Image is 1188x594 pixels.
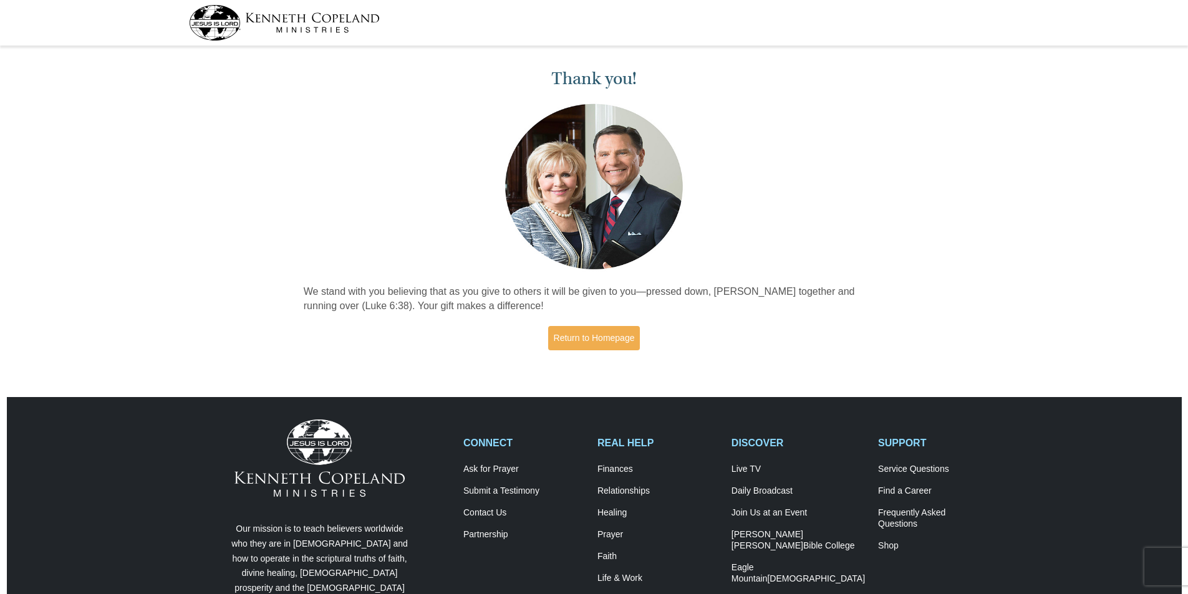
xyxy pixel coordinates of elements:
[732,507,865,519] a: Join Us at an Event
[234,419,405,497] img: Kenneth Copeland Ministries
[189,5,380,41] img: kcm-header-logo.svg
[878,437,999,449] h2: SUPPORT
[597,437,718,449] h2: REAL HELP
[803,540,855,550] span: Bible College
[767,573,865,583] span: [DEMOGRAPHIC_DATA]
[878,464,999,475] a: Service Questions
[878,486,999,497] a: Find a Career
[732,562,865,585] a: Eagle Mountain[DEMOGRAPHIC_DATA]
[597,507,718,519] a: Healing
[463,507,584,519] a: Contact Us
[597,486,718,497] a: Relationships
[304,285,885,314] p: We stand with you believing that as you give to others it will be given to you—pressed down, [PER...
[732,486,865,497] a: Daily Broadcast
[597,551,718,562] a: Faith
[304,69,885,89] h1: Thank you!
[732,437,865,449] h2: DISCOVER
[732,464,865,475] a: Live TV
[463,529,584,540] a: Partnership
[463,486,584,497] a: Submit a Testimony
[463,464,584,475] a: Ask for Prayer
[502,101,686,272] img: Kenneth and Gloria
[878,507,999,530] a: Frequently AskedQuestions
[597,573,718,584] a: Life & Work
[548,326,640,350] a: Return to Homepage
[732,529,865,552] a: [PERSON_NAME] [PERSON_NAME]Bible College
[597,464,718,475] a: Finances
[878,540,999,552] a: Shop
[463,437,584,449] h2: CONNECT
[597,529,718,540] a: Prayer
